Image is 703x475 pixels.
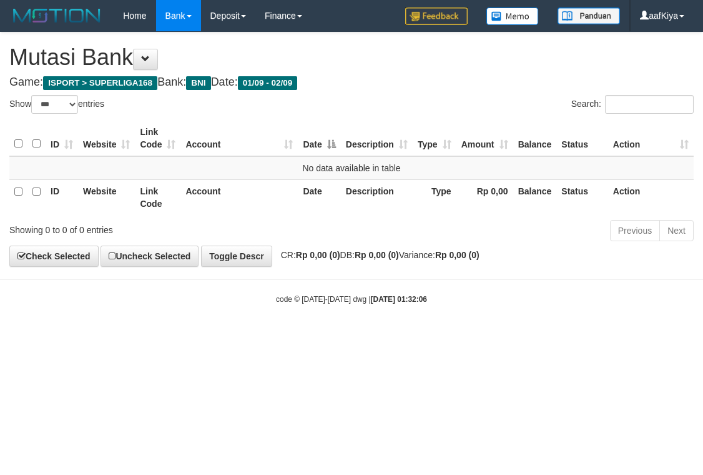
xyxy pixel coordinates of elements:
label: Search: [571,95,694,114]
img: Feedback.jpg [405,7,468,25]
input: Search: [605,95,694,114]
a: Previous [610,220,660,241]
strong: Rp 0,00 (0) [296,250,340,260]
span: BNI [186,76,210,90]
th: Type [413,179,456,215]
a: Toggle Descr [201,246,272,267]
th: ID: activate to sort column ascending [46,121,78,156]
small: code © [DATE]-[DATE] dwg | [276,295,427,304]
td: No data available in table [9,156,694,180]
th: Status [556,121,607,156]
th: Action [608,179,694,215]
th: Description: activate to sort column ascending [341,121,413,156]
span: 01/09 - 02/09 [238,76,298,90]
th: Status [556,179,607,215]
th: Rp 0,00 [456,179,513,215]
a: Uncheck Selected [101,246,199,267]
th: Description [341,179,413,215]
th: Account: activate to sort column ascending [180,121,298,156]
th: Balance [513,121,557,156]
th: ID [46,179,78,215]
h4: Game: Bank: Date: [9,76,694,89]
th: Date [298,179,340,215]
th: Date: activate to sort column descending [298,121,340,156]
label: Show entries [9,95,104,114]
span: CR: DB: Variance: [275,250,479,260]
strong: [DATE] 01:32:06 [371,295,427,304]
strong: Rp 0,00 (0) [435,250,479,260]
th: Account [180,179,298,215]
h1: Mutasi Bank [9,45,694,70]
a: Check Selected [9,246,99,267]
th: Action: activate to sort column ascending [608,121,694,156]
span: ISPORT > SUPERLIGA168 [43,76,157,90]
img: panduan.png [558,7,620,24]
img: MOTION_logo.png [9,6,104,25]
th: Link Code: activate to sort column ascending [135,121,180,156]
strong: Rp 0,00 (0) [355,250,399,260]
a: Next [659,220,694,241]
th: Balance [513,179,557,215]
th: Type: activate to sort column ascending [413,121,456,156]
th: Amount: activate to sort column ascending [456,121,513,156]
th: Website: activate to sort column ascending [78,121,135,156]
th: Website [78,179,135,215]
select: Showentries [31,95,78,114]
img: Button%20Memo.svg [486,7,539,25]
div: Showing 0 to 0 of 0 entries [9,219,283,236]
th: Link Code [135,179,180,215]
